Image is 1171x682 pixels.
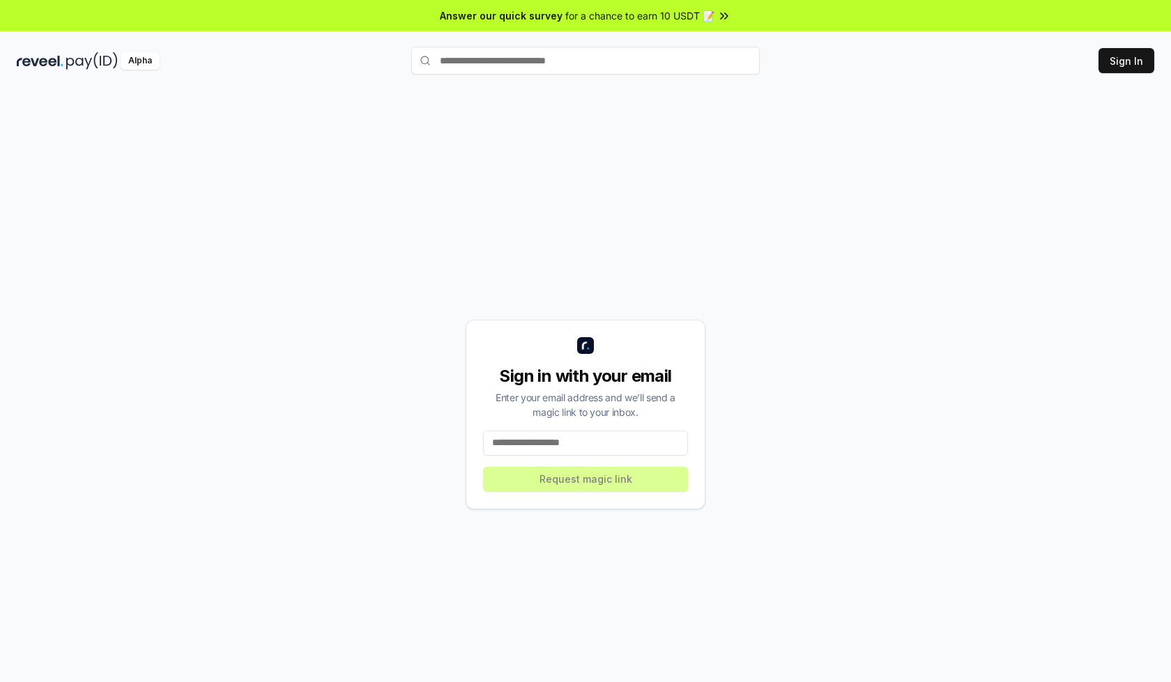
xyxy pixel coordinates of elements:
[17,52,63,70] img: reveel_dark
[577,337,594,354] img: logo_small
[66,52,118,70] img: pay_id
[1099,48,1154,73] button: Sign In
[483,390,688,419] div: Enter your email address and we’ll send a magic link to your inbox.
[565,8,714,23] span: for a chance to earn 10 USDT 📝
[121,52,160,70] div: Alpha
[483,365,688,387] div: Sign in with your email
[440,8,562,23] span: Answer our quick survey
